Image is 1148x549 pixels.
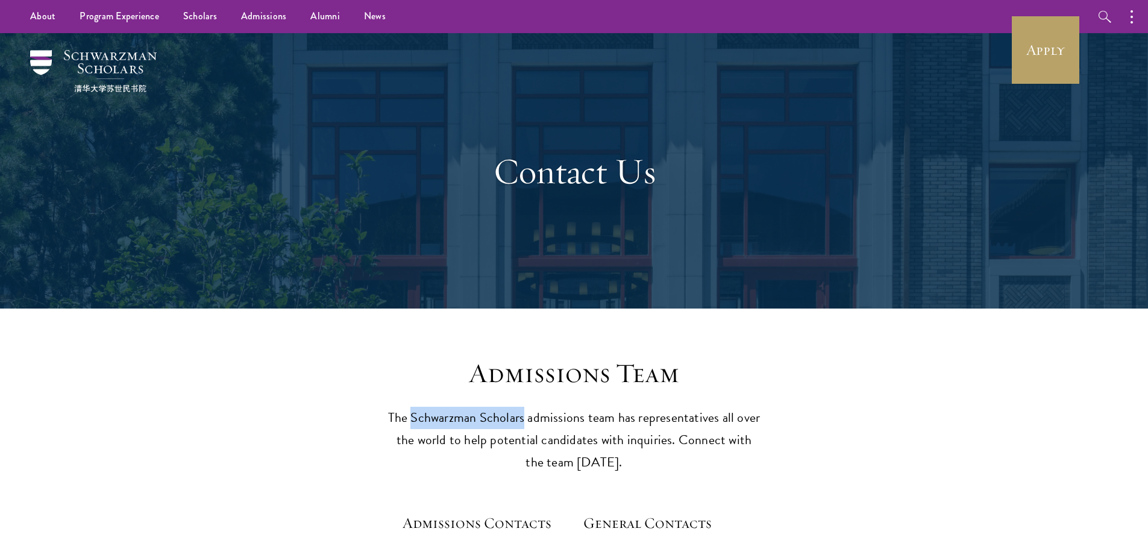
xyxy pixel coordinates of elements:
h1: Contact Us [366,149,782,193]
a: Apply [1012,16,1079,84]
h5: General Contacts [583,513,746,533]
img: Schwarzman Scholars [30,50,157,92]
h3: Admissions Team [387,357,761,391]
p: The Schwarzman Scholars admissions team has representatives all over the world to help potential ... [387,407,761,474]
h5: Admissions Contacts [403,513,565,533]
